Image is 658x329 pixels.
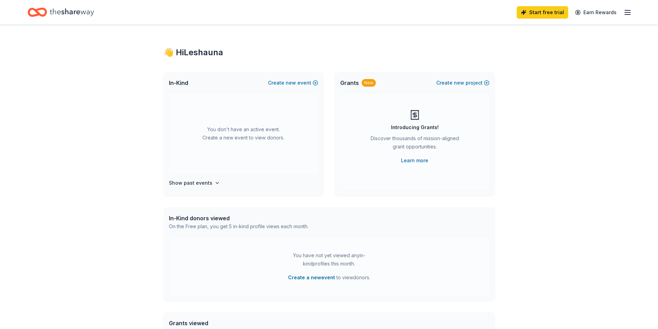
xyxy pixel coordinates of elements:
[28,4,94,20] a: Home
[401,156,428,165] a: Learn more
[362,79,376,87] div: New
[517,6,568,19] a: Start free trial
[571,6,621,19] a: Earn Rewards
[268,79,318,87] button: Createnewevent
[340,79,359,87] span: Grants
[169,179,212,187] h4: Show past events
[169,222,308,231] div: On the Free plan, you get 5 in-kind profile views each month.
[288,273,370,282] span: to view donors .
[286,251,372,268] div: You have not yet viewed any in-kind profiles this month.
[286,79,296,87] span: new
[436,79,489,87] button: Createnewproject
[169,214,308,222] div: In-Kind donors viewed
[163,47,495,58] div: 👋 Hi Leshauna
[169,179,220,187] button: Show past events
[169,79,188,87] span: In-Kind
[368,134,462,154] div: Discover thousands of mission-aligned grant opportunities.
[454,79,464,87] span: new
[288,273,335,282] button: Create a newevent
[169,94,318,173] div: You don't have an active event. Create a new event to view donors.
[391,123,439,132] div: Introducing Grants!
[169,319,305,327] div: Grants viewed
